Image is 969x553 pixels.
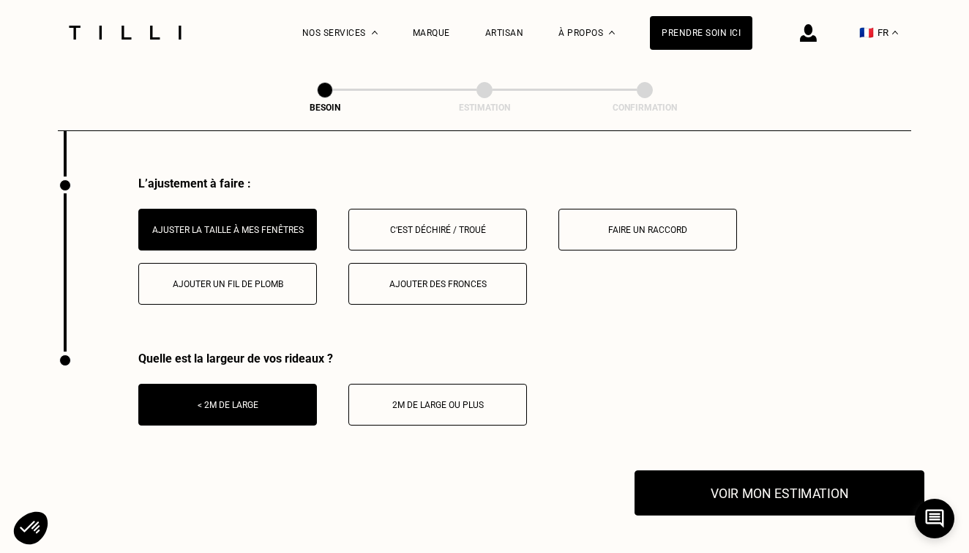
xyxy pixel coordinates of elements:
[800,24,817,42] img: icône connexion
[485,28,524,38] a: Artisan
[356,279,519,289] div: Ajouter des fronces
[892,31,898,34] img: menu déroulant
[348,263,527,305] button: Ajouter des fronces
[609,31,615,34] img: Menu déroulant à propos
[64,26,187,40] img: Logo du service de couturière Tilli
[348,384,527,426] button: 2m de large ou plus
[859,26,874,40] span: 🇫🇷
[138,263,317,305] button: Ajouter un fil de plomb
[650,16,752,50] a: Prendre soin ici
[356,225,519,235] div: C‘est déchiré / troué
[413,28,450,38] a: Marque
[138,177,911,190] div: L’ajustement à faire :
[566,225,729,235] div: Faire un raccord
[558,209,737,250] button: Faire un raccord
[146,279,309,289] div: Ajouter un fil de plomb
[372,31,378,34] img: Menu déroulant
[356,400,519,410] div: 2m de large ou plus
[138,384,317,426] button: < 2m de large
[146,225,309,235] div: Ajuster la taille à mes fenêtres
[146,400,309,410] div: < 2m de large
[635,470,924,516] button: Voir mon estimation
[348,209,527,250] button: C‘est déchiré / troué
[252,103,398,113] div: Besoin
[572,103,718,113] div: Confirmation
[138,352,527,365] div: Quelle est la largeur de vos rideaux ?
[411,103,558,113] div: Estimation
[138,209,317,250] button: Ajuster la taille à mes fenêtres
